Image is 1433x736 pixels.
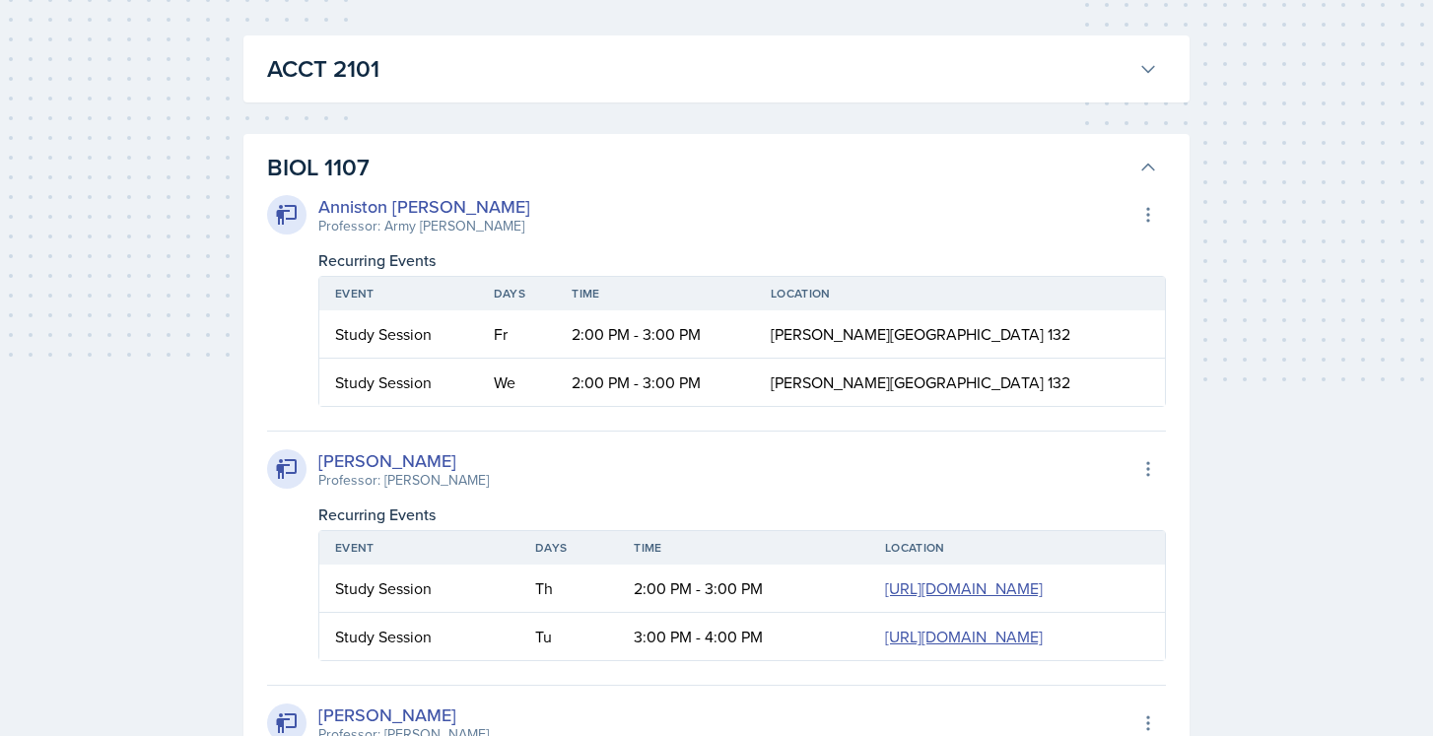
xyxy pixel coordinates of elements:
th: Time [556,277,755,310]
th: Location [869,531,1165,565]
h3: ACCT 2101 [267,51,1130,87]
td: We [478,359,556,406]
button: ACCT 2101 [263,47,1162,91]
th: Time [618,531,869,565]
td: 2:00 PM - 3:00 PM [556,310,755,359]
td: 2:00 PM - 3:00 PM [556,359,755,406]
a: [URL][DOMAIN_NAME] [885,577,1043,599]
div: Anniston [PERSON_NAME] [318,193,530,220]
div: Study Session [335,625,504,648]
span: [PERSON_NAME][GEOGRAPHIC_DATA] 132 [771,323,1070,345]
th: Location [755,277,1165,310]
button: BIOL 1107 [263,146,1162,189]
div: [PERSON_NAME] [318,702,489,728]
div: Study Session [335,370,462,394]
td: Tu [519,613,618,660]
div: [PERSON_NAME] [318,447,489,474]
th: Event [319,277,478,310]
div: Recurring Events [318,248,1166,272]
th: Days [478,277,556,310]
th: Days [519,531,618,565]
td: 2:00 PM - 3:00 PM [618,565,869,613]
td: 3:00 PM - 4:00 PM [618,613,869,660]
a: [URL][DOMAIN_NAME] [885,626,1043,647]
div: Professor: Army [PERSON_NAME] [318,216,530,236]
td: Th [519,565,618,613]
th: Event [319,531,519,565]
div: Study Session [335,576,504,600]
span: [PERSON_NAME][GEOGRAPHIC_DATA] 132 [771,371,1070,393]
td: Fr [478,310,556,359]
div: Professor: [PERSON_NAME] [318,470,489,491]
div: Study Session [335,322,462,346]
h3: BIOL 1107 [267,150,1130,185]
div: Recurring Events [318,502,1166,526]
